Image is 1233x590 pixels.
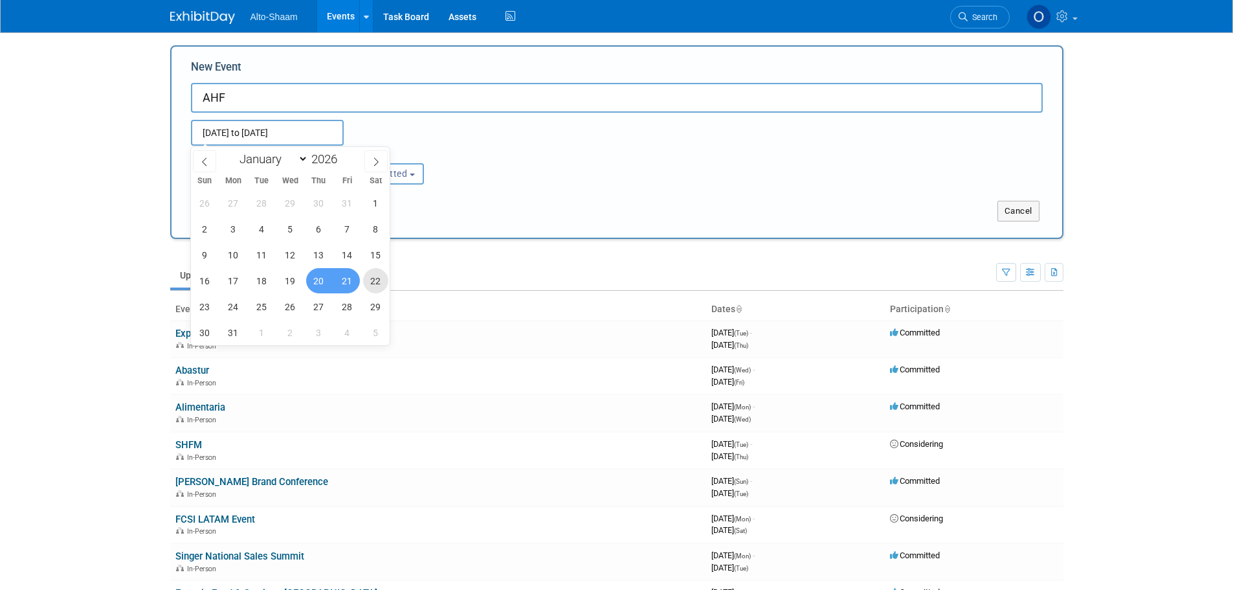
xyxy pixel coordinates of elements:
span: Search [968,12,997,22]
span: August 1, 2026 [363,190,388,216]
span: Thu [304,177,333,185]
a: Upcoming19 [170,263,246,288]
span: (Wed) [734,367,751,374]
span: July 31, 2026 [335,190,360,216]
span: (Sat) [734,527,747,534]
span: July 30, 2026 [306,190,331,216]
img: In-Person Event [176,379,184,385]
span: September 5, 2026 [363,320,388,345]
span: (Sun) [734,478,748,485]
span: - [750,476,752,486]
span: [DATE] [711,365,755,374]
img: In-Person Event [176,527,184,534]
span: September 1, 2026 [249,320,274,345]
span: - [750,328,752,337]
span: August 16, 2026 [192,268,217,293]
span: [DATE] [711,514,755,523]
span: August 28, 2026 [335,294,360,319]
span: [DATE] [711,525,747,535]
span: August 26, 2026 [278,294,303,319]
input: Name of Trade Show / Conference [191,83,1043,113]
span: Considering [890,439,943,449]
span: August 15, 2026 [363,242,388,267]
span: August 29, 2026 [363,294,388,319]
span: August 6, 2026 [306,216,331,242]
span: [DATE] [711,563,748,573]
span: In-Person [187,527,220,536]
span: July 28, 2026 [249,190,274,216]
span: July 26, 2026 [192,190,217,216]
span: August 24, 2026 [221,294,246,319]
img: Olivia Strasser [1027,5,1051,29]
span: (Tue) [734,565,748,572]
span: Tue [247,177,276,185]
span: [DATE] [711,439,752,449]
a: Sort by Start Date [735,304,742,314]
span: July 29, 2026 [278,190,303,216]
span: August 4, 2026 [249,216,274,242]
span: In-Person [187,342,220,350]
img: In-Person Event [176,490,184,497]
img: In-Person Event [176,342,184,348]
span: (Wed) [734,416,751,423]
span: (Tue) [734,330,748,337]
span: - [753,402,755,411]
span: - [753,365,755,374]
span: August 21, 2026 [335,268,360,293]
span: August 20, 2026 [306,268,331,293]
span: [DATE] [711,476,752,486]
input: Year [308,152,347,166]
span: September 4, 2026 [335,320,360,345]
span: Fri [333,177,361,185]
span: In-Person [187,453,220,462]
span: August 31, 2026 [221,320,246,345]
span: August 5, 2026 [278,216,303,242]
span: August 10, 2026 [221,242,246,267]
span: August 23, 2026 [192,294,217,319]
span: Alto-Shaam [250,12,298,22]
span: (Mon) [734,552,751,560]
th: Dates [706,299,885,321]
span: August 11, 2026 [249,242,274,267]
a: Search [950,6,1010,28]
div: Attendance / Format: [191,146,317,163]
span: August 7, 2026 [335,216,360,242]
span: (Mon) [734,403,751,411]
span: [DATE] [711,550,755,560]
button: Cancel [997,201,1039,221]
span: Committed [890,550,940,560]
span: August 17, 2026 [221,268,246,293]
span: - [753,514,755,523]
span: In-Person [187,565,220,573]
span: (Thu) [734,453,748,460]
th: Participation [885,299,1063,321]
span: [DATE] [711,377,744,387]
span: (Thu) [734,342,748,349]
span: July 27, 2026 [221,190,246,216]
span: August 19, 2026 [278,268,303,293]
span: Mon [219,177,247,185]
a: Singer National Sales Summit [175,550,304,562]
span: August 14, 2026 [335,242,360,267]
span: (Fri) [734,379,744,386]
span: [DATE] [711,402,755,411]
span: (Tue) [734,441,748,448]
span: [DATE] [711,414,751,424]
a: Abastur [175,365,209,376]
span: August 27, 2026 [306,294,331,319]
img: In-Person Event [176,453,184,460]
span: August 12, 2026 [278,242,303,267]
span: [DATE] [711,488,748,498]
span: (Tue) [734,490,748,497]
span: Committed [890,328,940,337]
span: September 3, 2026 [306,320,331,345]
img: In-Person Event [176,416,184,422]
span: August 18, 2026 [249,268,274,293]
span: [DATE] [711,451,748,461]
span: August 2, 2026 [192,216,217,242]
span: August 22, 2026 [363,268,388,293]
span: August 8, 2026 [363,216,388,242]
span: August 13, 2026 [306,242,331,267]
img: ExhibitDay [170,11,235,24]
span: August 30, 2026 [192,320,217,345]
